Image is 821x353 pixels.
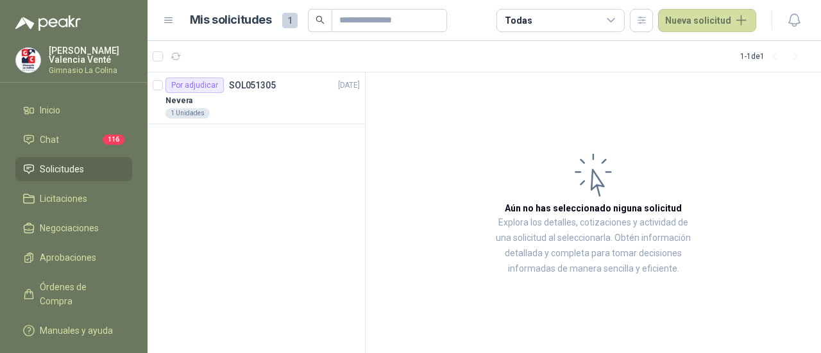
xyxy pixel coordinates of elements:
[658,9,756,32] button: Nueva solicitud
[15,245,132,270] a: Aprobaciones
[15,318,132,343] a: Manuales y ayuda
[16,48,40,72] img: Company Logo
[148,72,365,124] a: Por adjudicarSOL051305[DATE] Nevera1 Unidades
[49,46,132,64] p: [PERSON_NAME] Valencia Venté
[15,275,132,313] a: Órdenes de Compra
[505,13,532,28] div: Todas
[49,67,132,74] p: Gimnasio La Colina
[40,192,87,206] span: Licitaciones
[740,46,806,67] div: 1 - 1 de 1
[40,250,96,265] span: Aprobaciones
[15,216,132,240] a: Negociaciones
[165,78,224,93] div: Por adjudicar
[338,79,360,92] p: [DATE]
[40,280,120,308] span: Órdenes de Compra
[40,133,59,147] span: Chat
[103,135,124,145] span: 116
[494,215,693,277] p: Explora los detalles, cotizaciones y actividad de una solicitud al seleccionarla. Obtén informaci...
[15,157,132,181] a: Solicitudes
[229,81,276,90] p: SOL051305
[165,108,210,119] div: 1 Unidades
[505,201,682,215] h3: Aún no has seleccionado niguna solicitud
[40,103,60,117] span: Inicio
[15,98,132,122] a: Inicio
[316,15,325,24] span: search
[282,13,298,28] span: 1
[165,95,192,107] p: Nevera
[15,15,81,31] img: Logo peakr
[40,221,99,235] span: Negociaciones
[15,186,132,211] a: Licitaciones
[40,324,113,338] span: Manuales y ayuda
[15,127,132,152] a: Chat116
[190,11,272,29] h1: Mis solicitudes
[40,162,84,176] span: Solicitudes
